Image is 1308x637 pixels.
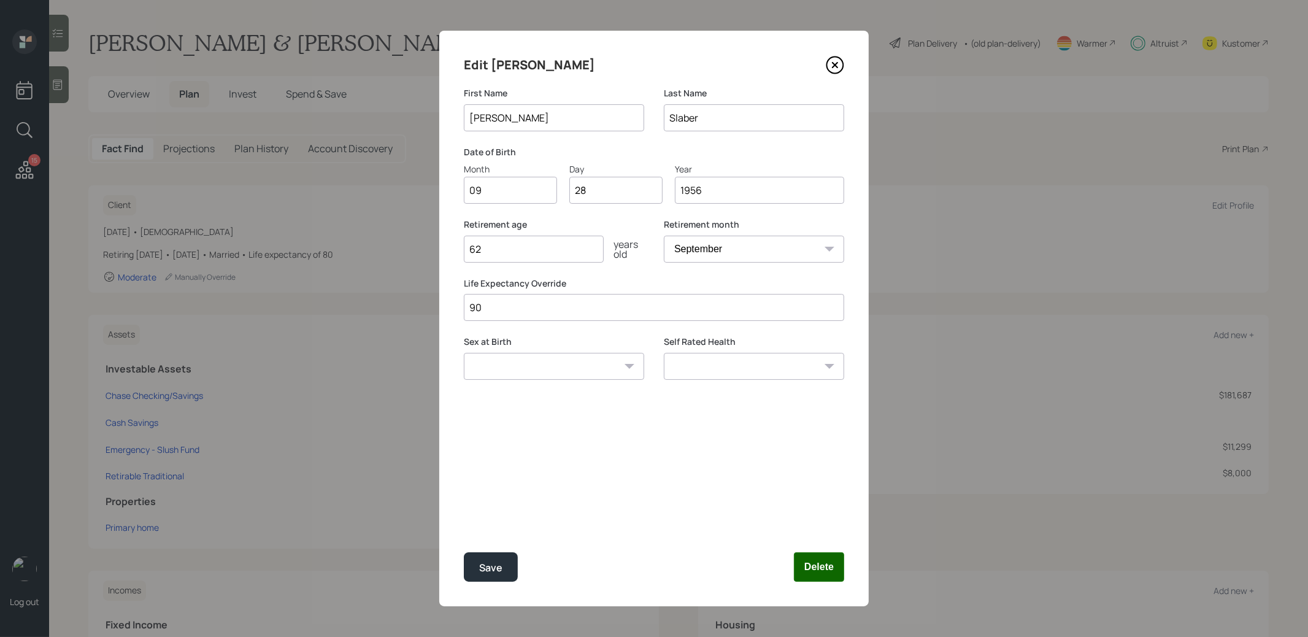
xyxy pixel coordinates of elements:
[569,177,663,204] input: Day
[675,177,844,204] input: Year
[464,336,644,348] label: Sex at Birth
[464,218,644,231] label: Retirement age
[569,163,663,176] div: Day
[464,277,844,290] label: Life Expectancy Override
[464,55,595,75] h4: Edit [PERSON_NAME]
[479,560,502,576] div: Save
[675,163,844,176] div: Year
[464,163,557,176] div: Month
[664,336,844,348] label: Self Rated Health
[664,87,844,99] label: Last Name
[464,87,644,99] label: First Name
[794,552,844,582] button: Delete
[464,177,557,204] input: Month
[464,146,844,158] label: Date of Birth
[464,552,518,582] button: Save
[664,218,844,231] label: Retirement month
[604,239,644,259] div: years old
